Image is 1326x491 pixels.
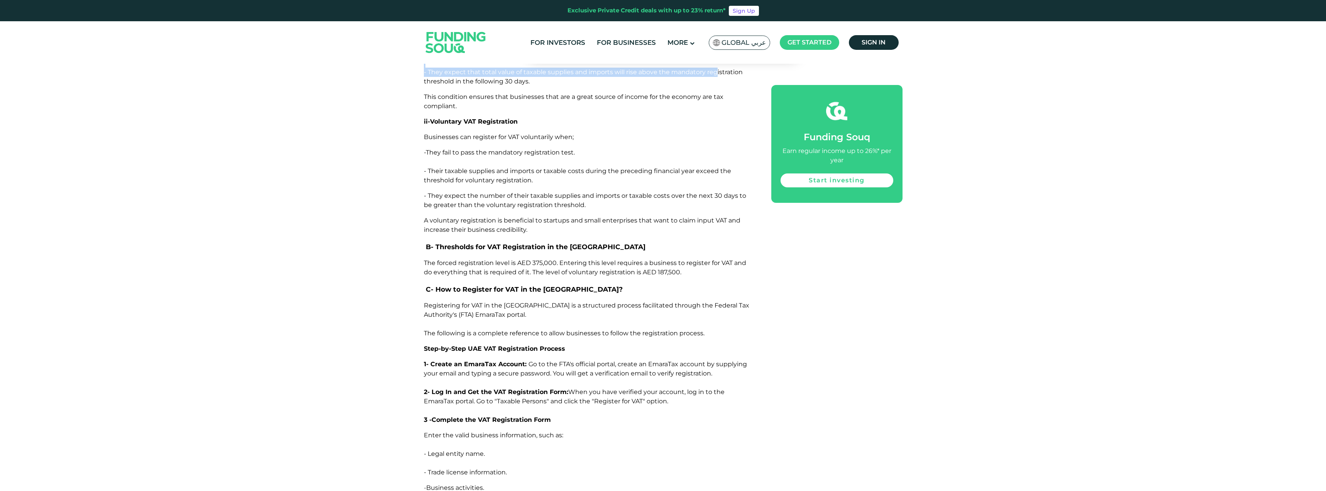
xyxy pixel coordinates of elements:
[426,243,645,251] span: B- Thresholds for VAT Registration in the [GEOGRAPHIC_DATA]
[424,416,551,423] span: 3 -Complete the VAT Registration Form
[729,6,759,16] a: Sign Up
[424,167,731,184] span: - Their taxable supplies and imports or taxable costs during the preceding financial year exceed ...
[667,39,688,46] span: More
[424,133,574,141] span: Businesses can register for VAT voluntarily when;
[424,93,723,110] span: This condition ensures that businesses that are a great source of income for the economy are tax ...
[528,36,587,49] a: For Investors
[424,217,740,233] span: A voluntary registration is beneficial to startups and small enterprises that want to claim input...
[787,39,832,46] span: Get started
[424,68,743,85] span: - They expect that total value of taxable supplies and imports will rise above the mandatory regi...
[826,100,847,122] img: fsicon
[418,23,494,62] img: Logo
[424,360,747,377] span: Go to the FTA's official portal, create an EmaraTax account by supplying your email and typing a ...
[424,450,485,457] span: - Legal entity name.
[567,6,726,15] div: Exclusive Private Credit deals with up to 23% return*
[424,432,563,439] span: Enter the valid business information, such as:
[424,360,527,368] span: 1- Create an EmaraTax Account:
[424,302,749,337] span: Registering for VAT in the [GEOGRAPHIC_DATA] is a structured process facilitated through the Fede...
[424,469,507,476] span: - Trade license information.
[426,285,623,293] span: C- How to Register for VAT in the [GEOGRAPHIC_DATA]?
[804,131,870,143] span: Funding Souq
[862,39,886,46] span: Sign in
[781,173,893,187] a: Start investing
[424,118,518,125] span: ii-Voluntary VAT Registration
[424,388,725,405] span: When you have verified your account, log in to the EmaraTax portal. Go to "Taxable Persons" and c...
[713,39,720,46] img: SA Flag
[595,36,658,49] a: For Businesses
[849,35,899,50] a: Sign in
[424,192,746,209] span: - They expect the number of their taxable supplies and imports or taxable costs over the next 30 ...
[424,345,565,352] span: Step-by-Step UAE VAT Registration Process
[424,149,575,156] span: -They fail to pass the mandatory registration test.
[721,38,766,47] span: Global عربي
[781,146,893,165] div: Earn regular income up to 26%* per year
[424,388,568,396] span: 2- Log In and Get the VAT Registration Form:
[424,259,746,276] span: The forced registration level is AED 375,000. Entering this level requires a business to register...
